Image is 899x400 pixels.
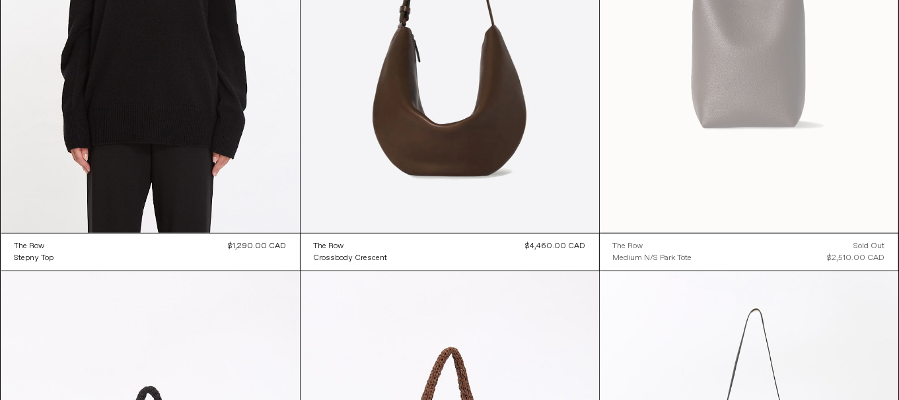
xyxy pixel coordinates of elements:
a: Medium N/S Park Tote [613,252,692,264]
div: $2,510.00 CAD [828,252,885,264]
div: Sold out [854,240,885,252]
div: $1,290.00 CAD [229,240,287,252]
a: The Row [613,240,692,252]
a: Crossbody Crescent [314,252,388,264]
div: The Row [15,241,45,252]
a: The Row [15,240,54,252]
div: Crossbody Crescent [314,253,388,264]
a: Stepny Top [15,252,54,264]
div: $4,460.00 CAD [526,240,586,252]
div: The Row [613,241,643,252]
div: The Row [314,241,344,252]
a: The Row [314,240,388,252]
div: Medium N/S Park Tote [613,253,692,264]
div: Stepny Top [15,253,54,264]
